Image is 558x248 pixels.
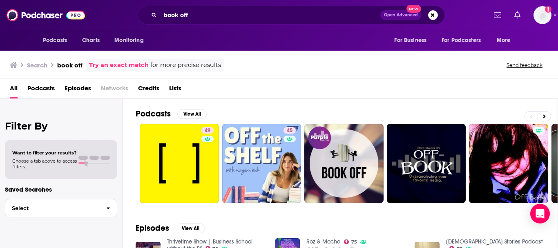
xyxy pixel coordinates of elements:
[201,127,214,134] a: 49
[442,35,481,46] span: For Podcasters
[37,33,78,48] button: open menu
[533,6,551,24] img: User Profile
[27,82,55,98] a: Podcasts
[82,35,100,46] span: Charts
[57,61,83,69] h3: book off
[136,109,171,119] h2: Podcasts
[446,238,543,245] a: Mormon Stories Podcast
[169,82,181,98] a: Lists
[5,199,117,217] button: Select
[283,127,296,134] a: 45
[394,35,426,46] span: For Business
[77,33,105,48] a: Charts
[306,238,341,245] a: Roz & Mocha
[136,109,207,119] a: PodcastsView All
[344,239,357,244] a: 75
[12,158,77,170] span: Choose a tab above to access filters.
[136,223,205,233] a: EpisodesView All
[5,206,100,211] span: Select
[101,82,128,98] span: Networks
[504,62,545,69] button: Send feedback
[12,150,77,156] span: Want to filter your results?
[205,127,210,135] span: 49
[138,6,445,25] div: Search podcasts, credits, & more...
[287,127,292,135] span: 45
[176,223,205,233] button: View All
[545,6,551,13] svg: Add a profile image
[5,185,117,193] p: Saved Searches
[160,9,380,22] input: Search podcasts, credits, & more...
[351,240,357,244] span: 75
[380,10,422,20] button: Open AdvancedNew
[533,6,551,24] span: Logged in as hconnor
[7,7,85,23] img: Podchaser - Follow, Share and Rate Podcasts
[114,35,143,46] span: Monitoring
[491,8,504,22] a: Show notifications dropdown
[497,35,511,46] span: More
[10,82,18,98] a: All
[222,124,301,203] a: 45
[140,124,219,203] a: 49
[530,204,550,223] div: Open Intercom Messenger
[533,6,551,24] button: Show profile menu
[89,60,149,70] a: Try an exact match
[406,5,421,13] span: New
[436,33,493,48] button: open menu
[65,82,91,98] a: Episodes
[511,8,524,22] a: Show notifications dropdown
[177,109,207,119] button: View All
[384,13,418,17] span: Open Advanced
[5,120,117,132] h2: Filter By
[27,61,47,69] h3: Search
[138,82,159,98] a: Credits
[109,33,154,48] button: open menu
[43,35,67,46] span: Podcasts
[491,33,521,48] button: open menu
[150,60,221,70] span: for more precise results
[388,33,437,48] button: open menu
[136,223,169,233] h2: Episodes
